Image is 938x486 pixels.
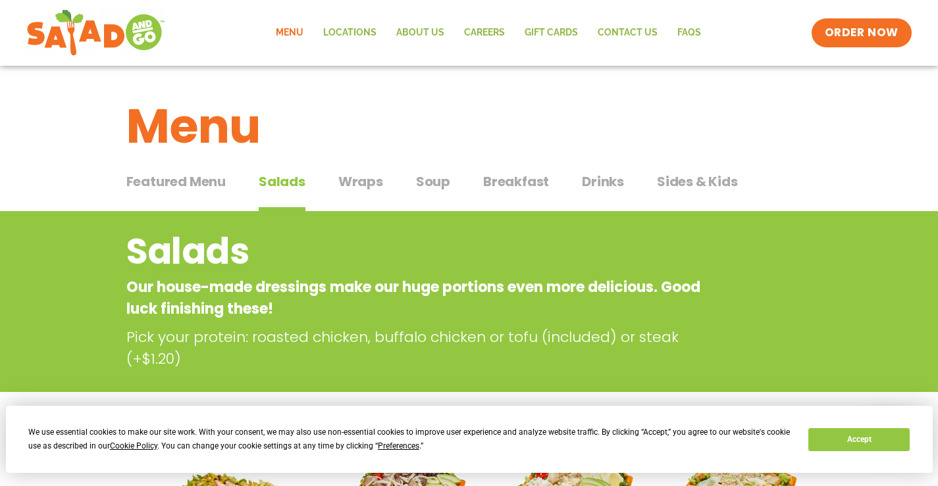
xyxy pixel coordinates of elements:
div: Tabbed content [126,167,812,212]
span: Soup [416,172,450,191]
h2: Salads [126,225,706,278]
button: Accept [808,428,910,451]
a: FAQs [667,18,711,48]
div: We use essential cookies to make our site work. With your consent, we may also use non-essential ... [28,425,793,453]
span: Preferences [378,441,419,450]
a: Locations [313,18,386,48]
span: ORDER NOW [825,25,899,41]
p: Pick your protein: roasted chicken, buffalo chicken or tofu (included) or steak (+$1.20) [126,326,712,370]
span: Wraps [338,172,383,191]
a: GIFT CARDS [515,18,588,48]
a: About Us [386,18,454,48]
a: Contact Us [588,18,667,48]
div: Cookie Consent Prompt [6,406,933,473]
nav: Menu [266,18,711,48]
img: new-SAG-logo-768×292 [26,7,165,59]
h1: Menu [126,91,812,162]
span: Breakfast [483,172,549,191]
a: ORDER NOW [812,18,912,47]
span: Sides & Kids [657,172,738,191]
span: Drinks [582,172,624,191]
a: Careers [454,18,515,48]
span: Cookie Policy [110,441,157,450]
span: Featured Menu [126,172,226,191]
a: Menu [266,18,313,48]
span: Salads [259,172,305,191]
p: Our house-made dressings make our huge portions even more delicious. Good luck finishing these! [126,276,706,320]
